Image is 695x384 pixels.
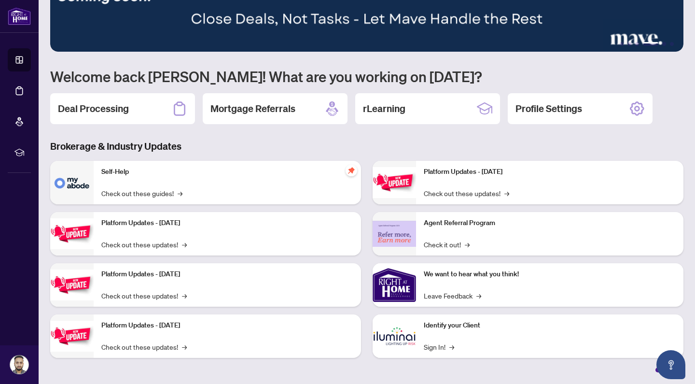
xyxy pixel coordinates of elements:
[424,269,676,280] p: We want to hear what you think!
[515,102,582,115] h2: Profile Settings
[656,350,685,379] button: Open asap
[101,239,187,250] a: Check out these updates!→
[58,102,129,115] h2: Deal Processing
[424,167,676,177] p: Platform Updates - [DATE]
[182,239,187,250] span: →
[101,290,187,301] a: Check out these updates!→
[50,218,94,249] img: Platform Updates - September 16, 2025
[50,161,94,204] img: Self-Help
[101,167,353,177] p: Self-Help
[670,42,674,46] button: 6
[620,42,624,46] button: 1
[50,321,94,351] img: Platform Updates - July 8, 2025
[424,320,676,331] p: Identify your Client
[635,42,639,46] button: 3
[476,290,481,301] span: →
[373,221,416,247] img: Agent Referral Program
[8,7,31,25] img: logo
[178,188,182,199] span: →
[101,320,353,331] p: Platform Updates - [DATE]
[101,269,353,280] p: Platform Updates - [DATE]
[424,290,481,301] a: Leave Feedback→
[50,67,683,85] h1: Welcome back [PERSON_NAME]! What are you working on [DATE]?
[182,290,187,301] span: →
[50,270,94,300] img: Platform Updates - July 21, 2025
[373,167,416,198] img: Platform Updates - June 23, 2025
[449,341,454,352] span: →
[424,188,509,199] a: Check out these updates!→
[424,341,454,352] a: Sign In!→
[465,239,470,250] span: →
[424,218,676,228] p: Agent Referral Program
[101,188,182,199] a: Check out these guides!→
[210,102,295,115] h2: Mortgage Referrals
[662,42,666,46] button: 5
[643,42,658,46] button: 4
[504,188,509,199] span: →
[10,356,28,374] img: Profile Icon
[101,218,353,228] p: Platform Updates - [DATE]
[101,341,187,352] a: Check out these updates!→
[346,165,357,176] span: pushpin
[50,140,683,153] h3: Brokerage & Industry Updates
[424,239,470,250] a: Check it out!→
[373,263,416,307] img: We want to hear what you think!
[363,102,405,115] h2: rLearning
[627,42,631,46] button: 2
[373,314,416,358] img: Identify your Client
[182,341,187,352] span: →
